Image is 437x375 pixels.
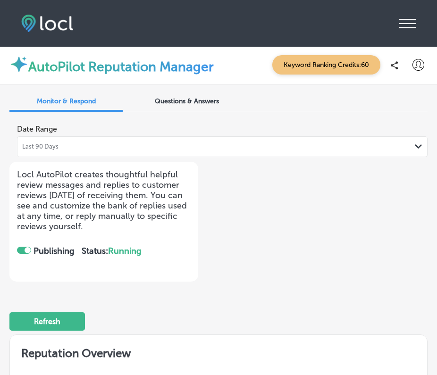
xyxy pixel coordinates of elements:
p: Locl AutoPilot creates thoughtful helpful review messages and replies to customer reviews [DATE] ... [17,169,191,232]
button: Refresh [9,312,85,331]
label: AutoPilot Reputation Manager [28,59,214,75]
img: autopilot-icon [9,55,28,74]
img: fda3e92497d09a02dc62c9cd864e3231.png [21,15,73,32]
h2: Reputation Overview [10,335,427,367]
span: Keyword Ranking Credits: 60 [272,55,380,75]
span: Monitor & Respond [37,97,96,105]
span: Running [108,246,142,256]
span: Questions & Answers [155,97,219,105]
strong: Status: [82,246,142,256]
span: Last 90 Days [22,143,59,150]
label: Date Range [17,125,57,133]
strong: Publishing [34,246,75,256]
